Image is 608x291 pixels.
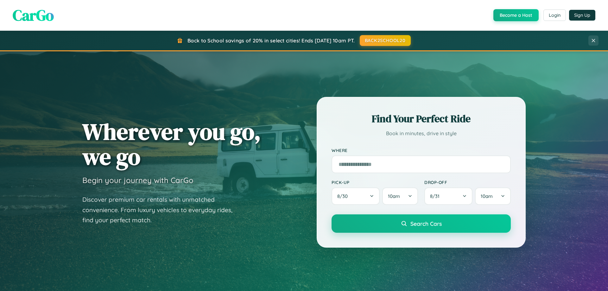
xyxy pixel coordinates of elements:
button: Sign Up [569,10,595,21]
span: 10am [481,193,493,199]
button: Become a Host [493,9,539,21]
p: Book in minutes, drive in style [332,129,511,138]
button: BACK2SCHOOL20 [360,35,411,46]
button: 8/31 [424,187,472,205]
span: 8 / 30 [337,193,351,199]
button: 10am [382,187,418,205]
h2: Find Your Perfect Ride [332,112,511,126]
button: 8/30 [332,187,380,205]
span: 8 / 31 [430,193,443,199]
span: CarGo [13,5,54,26]
label: Drop-off [424,180,511,185]
p: Discover premium car rentals with unmatched convenience. From luxury vehicles to everyday rides, ... [82,194,241,225]
label: Where [332,148,511,153]
button: Login [543,9,566,21]
button: Search Cars [332,214,511,233]
label: Pick-up [332,180,418,185]
span: Search Cars [410,220,442,227]
h1: Wherever you go, we go [82,119,261,169]
span: 10am [388,193,400,199]
h3: Begin your journey with CarGo [82,175,193,185]
button: 10am [475,187,511,205]
span: Back to School savings of 20% in select cities! Ends [DATE] 10am PT. [187,37,355,44]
